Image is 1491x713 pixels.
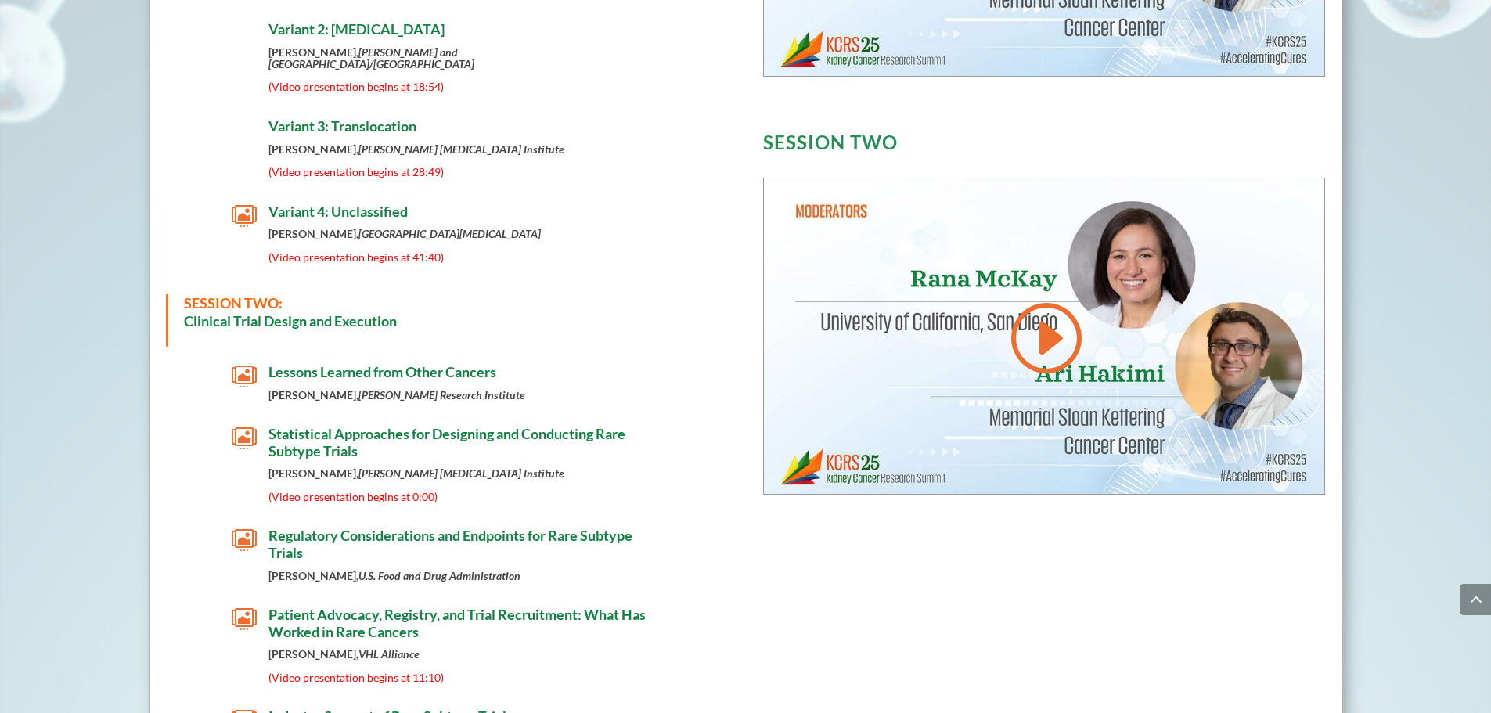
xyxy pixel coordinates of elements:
[268,647,420,661] strong: [PERSON_NAME],
[268,466,564,480] strong: [PERSON_NAME],
[232,203,257,229] span: 
[232,528,257,553] span: 
[268,425,625,459] span: Statistical Approaches for Designing and Conducting Rare Subtype Trials
[268,569,520,582] strong: [PERSON_NAME],
[268,45,474,70] strong: [PERSON_NAME],
[268,117,416,135] span: Variant 3: Translocation
[358,569,520,582] em: U.S. Food and Drug Administration
[268,606,646,640] span: Patient Advocacy, Registry, and Trial Recruitment: What Has Worked in Rare Cancers
[232,364,257,389] span: 
[358,466,564,480] em: [PERSON_NAME] [MEDICAL_DATA] Institute
[268,20,445,38] span: Variant 2: [MEDICAL_DATA]
[184,312,397,329] strong: Clinical Trial Design and Execution
[232,21,257,46] span: 
[268,165,444,178] span: (Video presentation begins at 28:49)
[268,80,444,93] span: (Video presentation begins at 18:54)
[268,388,525,402] strong: [PERSON_NAME],
[268,527,632,561] span: Regulatory Considerations and Endpoints for Rare Subtype Trials
[358,647,420,661] em: VHL Alliance
[268,671,444,684] span: (Video presentation begins at 11:10)
[358,388,525,402] em: [PERSON_NAME] Research Institute
[268,363,496,380] span: Lessons Learned from Other Cancers
[232,426,257,451] span: 
[232,118,257,143] span: 
[358,142,564,156] em: [PERSON_NAME] [MEDICAL_DATA] Institute
[232,607,257,632] span: 
[763,133,1326,160] h3: SESSION TWO
[268,45,474,70] em: [PERSON_NAME] and [GEOGRAPHIC_DATA]/[GEOGRAPHIC_DATA]
[268,227,541,240] strong: [PERSON_NAME],
[184,294,283,311] span: SESSION TWO:
[268,203,408,220] span: Variant 4: Unclassified
[268,142,564,156] strong: [PERSON_NAME],
[268,250,444,264] span: (Video presentation begins at 41:40)
[268,490,438,503] span: (Video presentation begins at 0:00)
[358,227,541,240] em: [GEOGRAPHIC_DATA][MEDICAL_DATA]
